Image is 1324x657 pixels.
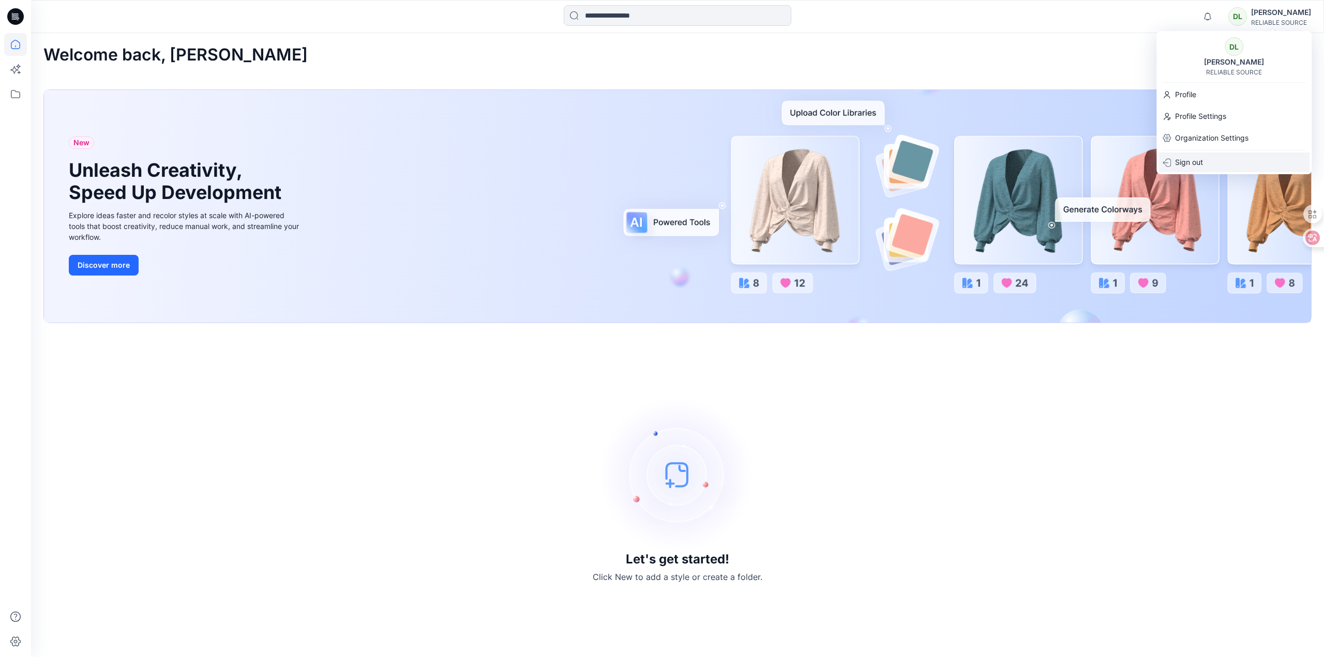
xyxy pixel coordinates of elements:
div: DL [1228,7,1247,26]
div: [PERSON_NAME] [1198,56,1270,68]
p: Click New to add a style or create a folder. [593,571,762,583]
div: DL [1225,37,1243,56]
a: Discover more [69,255,302,276]
p: Organization Settings [1175,128,1248,148]
p: Profile [1175,85,1196,104]
h3: Let's get started! [626,552,729,567]
span: New [73,136,89,149]
div: [PERSON_NAME] [1251,6,1311,19]
p: Profile Settings [1175,106,1226,126]
div: RELIABLE SOURCE [1206,68,1262,76]
div: Explore ideas faster and recolor styles at scale with AI-powered tools that boost creativity, red... [69,210,302,242]
a: Organization Settings [1156,128,1312,148]
a: Profile Settings [1156,106,1312,126]
a: Profile [1156,85,1312,104]
p: Sign out [1175,152,1203,172]
button: Discover more [69,255,139,276]
h2: Welcome back, [PERSON_NAME] [43,45,308,65]
div: RELIABLE SOURCE [1251,19,1311,26]
h1: Unleash Creativity, Speed Up Development [69,159,286,204]
img: empty-state-image.svg [600,397,755,552]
